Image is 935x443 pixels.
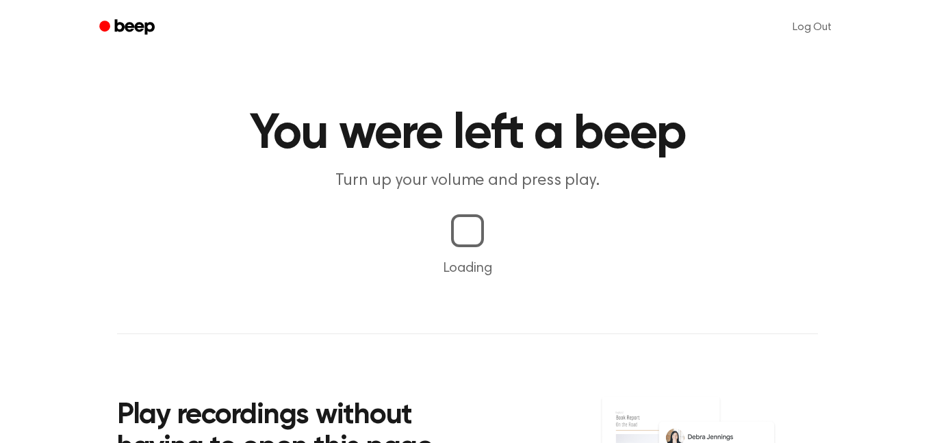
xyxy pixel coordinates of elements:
h1: You were left a beep [117,110,818,159]
a: Beep [90,14,167,41]
p: Loading [16,258,919,279]
p: Turn up your volume and press play. [205,170,730,192]
a: Log Out [779,11,845,44]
